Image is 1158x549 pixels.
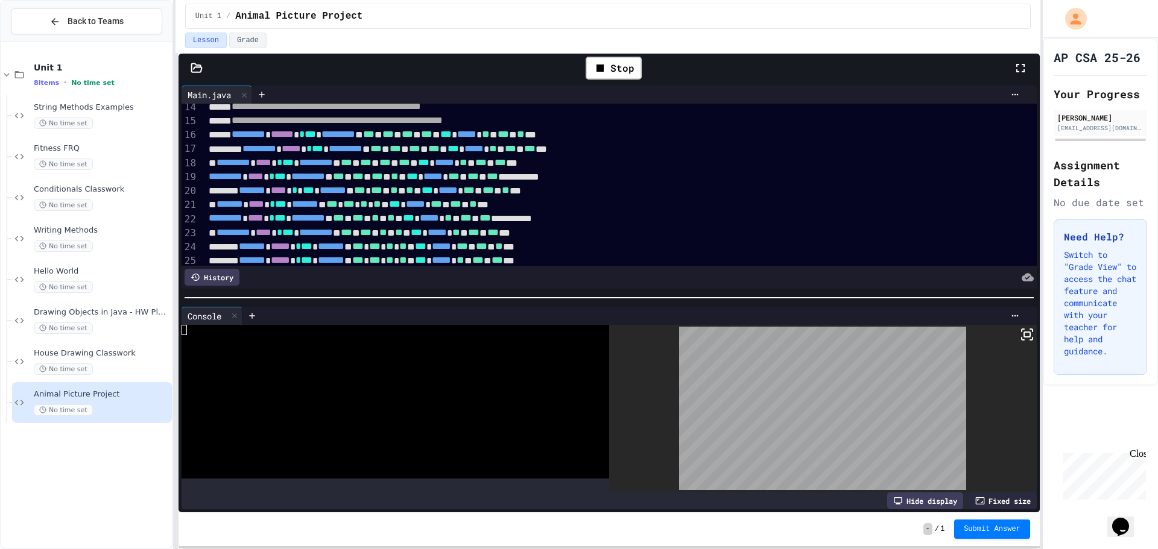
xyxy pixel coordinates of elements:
[34,240,93,252] span: No time set
[1054,195,1147,210] div: No due date set
[1057,124,1144,133] div: [EMAIL_ADDRESS][DOMAIN_NAME]
[34,404,93,416] span: No time set
[182,142,198,156] div: 17
[182,86,252,104] div: Main.java
[34,79,59,87] span: 8 items
[954,519,1030,539] button: Submit Answer
[887,492,963,509] div: Hide display
[185,33,227,48] button: Lesson
[34,118,93,129] span: No time set
[34,62,169,73] span: Unit 1
[940,524,944,534] span: 1
[182,128,198,142] div: 16
[11,8,162,34] button: Back to Teams
[34,348,169,359] span: House Drawing Classwork
[68,15,124,28] span: Back to Teams
[34,266,169,277] span: Hello World
[34,184,169,195] span: Conditionals Classwork
[182,254,198,268] div: 25
[182,171,198,184] div: 19
[182,213,198,227] div: 22
[64,78,66,87] span: •
[34,363,93,375] span: No time set
[182,89,237,101] div: Main.java
[182,115,198,128] div: 15
[182,310,227,322] div: Console
[182,198,198,212] div: 21
[71,79,115,87] span: No time set
[34,199,93,211] span: No time set
[229,33,267,48] button: Grade
[182,307,242,325] div: Console
[34,281,93,293] span: No time set
[1057,112,1144,123] div: [PERSON_NAME]
[195,11,221,21] span: Unit 1
[182,227,198,240] div: 23
[34,307,169,318] span: Drawing Objects in Java - HW Playposit Code
[182,184,198,198] div: 20
[1052,5,1090,33] div: My Account
[34,158,93,170] span: No time set
[1054,49,1141,66] h1: AP CSA 25-26
[34,102,169,113] span: String Methods Examples
[34,389,169,400] span: Animal Picture Project
[964,524,1020,534] span: Submit Answer
[1107,501,1146,537] iframe: chat widget
[182,101,198,115] div: 14
[1064,249,1137,357] p: Switch to "Grade View" to access the chat feature and communicate with your teacher for help and ...
[935,524,939,534] span: /
[34,143,169,154] span: Fitness FRQ
[969,492,1037,509] div: Fixed size
[586,57,642,80] div: Stop
[226,11,230,21] span: /
[1064,230,1137,244] h3: Need Help?
[235,9,362,24] span: Animal Picture Project
[1058,448,1146,500] iframe: chat widget
[182,157,198,171] div: 18
[34,225,169,236] span: Writing Methods
[185,269,239,286] div: History
[182,240,198,254] div: 24
[5,5,83,77] div: Chat with us now!Close
[1054,157,1147,190] h2: Assignment Details
[923,523,932,535] span: -
[1054,86,1147,102] h2: Your Progress
[34,322,93,334] span: No time set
